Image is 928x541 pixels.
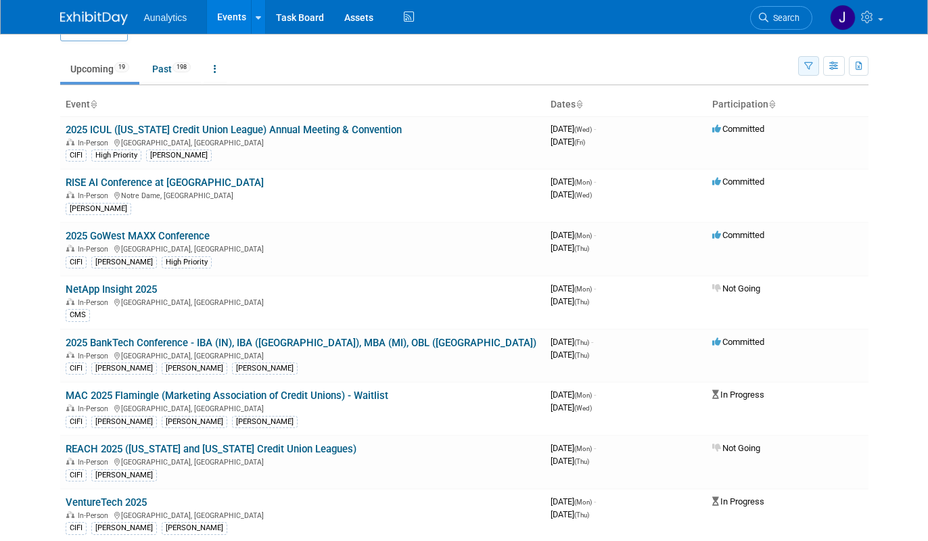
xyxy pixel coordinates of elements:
[712,337,764,347] span: Committed
[66,124,402,136] a: 2025 ICUL ([US_STATE] Credit Union League) Annual Meeting & Convention
[66,137,540,147] div: [GEOGRAPHIC_DATA], [GEOGRAPHIC_DATA]
[574,339,589,346] span: (Thu)
[551,402,592,413] span: [DATE]
[91,469,157,481] div: [PERSON_NAME]
[78,404,112,413] span: In-Person
[594,124,596,134] span: -
[66,511,74,518] img: In-Person Event
[142,56,201,82] a: Past198
[594,283,596,293] span: -
[768,99,775,110] a: Sort by Participation Type
[707,93,868,116] th: Participation
[91,362,157,375] div: [PERSON_NAME]
[712,230,764,240] span: Committed
[551,137,585,147] span: [DATE]
[66,298,74,305] img: In-Person Event
[551,496,596,507] span: [DATE]
[91,256,157,268] div: [PERSON_NAME]
[66,309,90,321] div: CMS
[750,6,812,30] a: Search
[574,352,589,359] span: (Thu)
[712,283,760,293] span: Not Going
[712,124,764,134] span: Committed
[66,230,210,242] a: 2025 GoWest MAXX Conference
[551,124,596,134] span: [DATE]
[591,337,593,347] span: -
[162,256,212,268] div: High Priority
[551,350,589,360] span: [DATE]
[712,496,764,507] span: In Progress
[91,416,157,428] div: [PERSON_NAME]
[830,5,856,30] img: Julie Grisanti-Cieslak
[66,189,540,200] div: Notre Dame, [GEOGRAPHIC_DATA]
[232,362,298,375] div: [PERSON_NAME]
[66,509,540,520] div: [GEOGRAPHIC_DATA], [GEOGRAPHIC_DATA]
[768,13,799,23] span: Search
[551,390,596,400] span: [DATE]
[60,93,545,116] th: Event
[574,179,592,186] span: (Mon)
[172,62,191,72] span: 198
[66,296,540,307] div: [GEOGRAPHIC_DATA], [GEOGRAPHIC_DATA]
[66,203,131,215] div: [PERSON_NAME]
[146,149,212,162] div: [PERSON_NAME]
[66,402,540,413] div: [GEOGRAPHIC_DATA], [GEOGRAPHIC_DATA]
[66,352,74,358] img: In-Person Event
[66,243,540,254] div: [GEOGRAPHIC_DATA], [GEOGRAPHIC_DATA]
[551,177,596,187] span: [DATE]
[551,443,596,453] span: [DATE]
[574,126,592,133] span: (Wed)
[78,191,112,200] span: In-Person
[574,392,592,399] span: (Mon)
[574,404,592,412] span: (Wed)
[66,245,74,252] img: In-Person Event
[66,350,540,360] div: [GEOGRAPHIC_DATA], [GEOGRAPHIC_DATA]
[574,498,592,506] span: (Mon)
[551,243,589,253] span: [DATE]
[574,245,589,252] span: (Thu)
[594,177,596,187] span: -
[66,443,356,455] a: REACH 2025 ([US_STATE] and [US_STATE] Credit Union Leagues)
[66,522,87,534] div: CIFI
[66,404,74,411] img: In-Person Event
[576,99,582,110] a: Sort by Start Date
[551,189,592,199] span: [DATE]
[66,469,87,481] div: CIFI
[66,149,87,162] div: CIFI
[91,522,157,534] div: [PERSON_NAME]
[66,139,74,145] img: In-Person Event
[551,509,589,519] span: [DATE]
[144,12,187,23] span: Aunalytics
[574,191,592,199] span: (Wed)
[66,337,536,349] a: 2025 BankTech Conference - IBA (IN), IBA ([GEOGRAPHIC_DATA]), MBA (MI), OBL ([GEOGRAPHIC_DATA])
[712,390,764,400] span: In Progress
[66,456,540,467] div: [GEOGRAPHIC_DATA], [GEOGRAPHIC_DATA]
[574,445,592,452] span: (Mon)
[594,496,596,507] span: -
[91,149,141,162] div: High Priority
[60,56,139,82] a: Upcoming19
[66,458,74,465] img: In-Person Event
[78,298,112,307] span: In-Person
[66,256,87,268] div: CIFI
[66,496,147,509] a: VentureTech 2025
[66,390,388,402] a: MAC 2025 Flamingle (Marketing Association of Credit Unions) - Waitlist
[594,443,596,453] span: -
[66,177,264,189] a: RISE AI Conference at [GEOGRAPHIC_DATA]
[574,139,585,146] span: (Fri)
[66,416,87,428] div: CIFI
[545,93,707,116] th: Dates
[551,230,596,240] span: [DATE]
[574,298,589,306] span: (Thu)
[551,283,596,293] span: [DATE]
[574,511,589,519] span: (Thu)
[551,456,589,466] span: [DATE]
[66,362,87,375] div: CIFI
[78,511,112,520] span: In-Person
[551,296,589,306] span: [DATE]
[66,283,157,296] a: NetApp Insight 2025
[551,337,593,347] span: [DATE]
[712,177,764,187] span: Committed
[594,230,596,240] span: -
[78,245,112,254] span: In-Person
